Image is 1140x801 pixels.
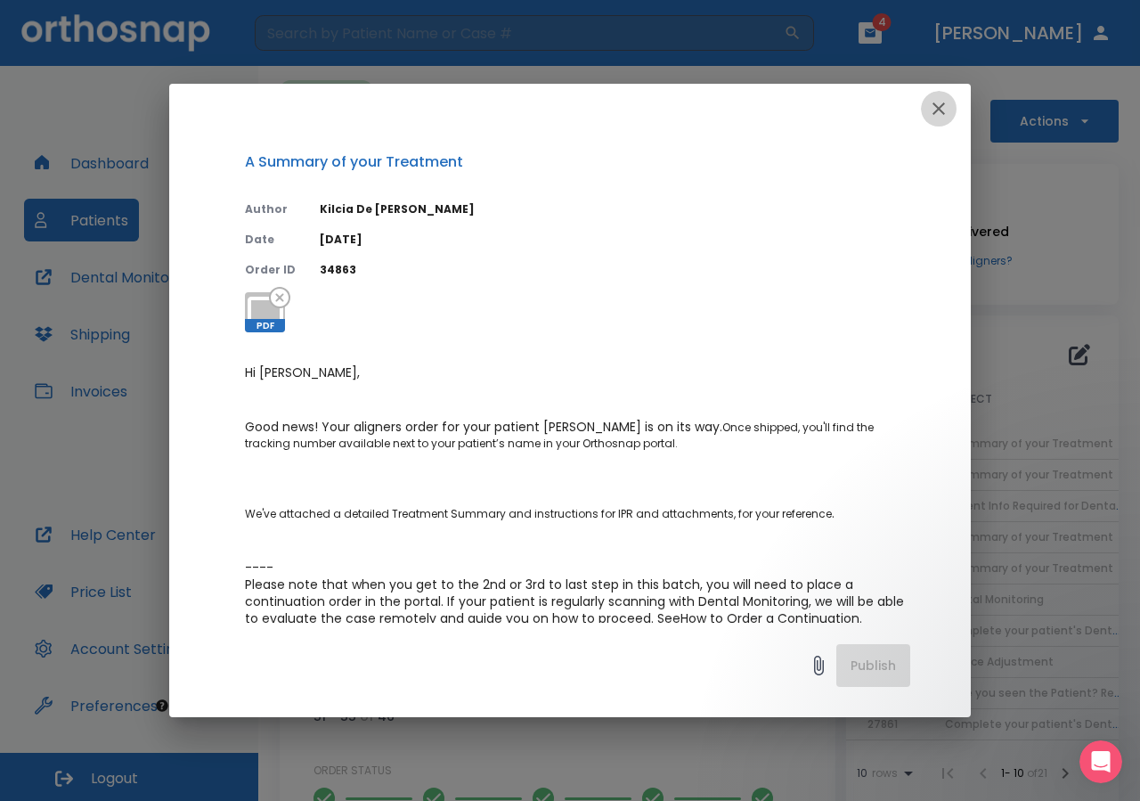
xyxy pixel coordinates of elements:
[859,609,862,627] span: .
[245,319,285,332] span: PDF
[245,364,360,381] span: Hi [PERSON_NAME],
[320,262,910,278] p: 34863
[1079,740,1122,783] iframe: Intercom live chat
[680,609,859,627] span: How to Order a Continuation
[320,201,910,217] p: Kilcia De [PERSON_NAME]
[320,232,910,248] p: [DATE]
[245,232,298,248] p: Date
[245,262,298,278] p: Order ID
[245,418,722,436] span: Good news! Your aligners order for your patient [PERSON_NAME] is on its way.
[680,611,859,626] a: How to Order a Continuation
[245,559,908,627] span: ---- Please note that when you get to the 2nd or 3rd to last step in this batch, you will need to...
[245,419,910,452] p: Once shipped, you'll find the tracking number available next to your patient’s name in your Ortho...
[245,489,910,522] p: We've attached a detailed Treatment Summary and instructions for IPR and attachments, for your re...
[832,504,835,522] span: .
[245,201,298,217] p: Author
[245,151,910,173] p: A Summary of your Treatment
